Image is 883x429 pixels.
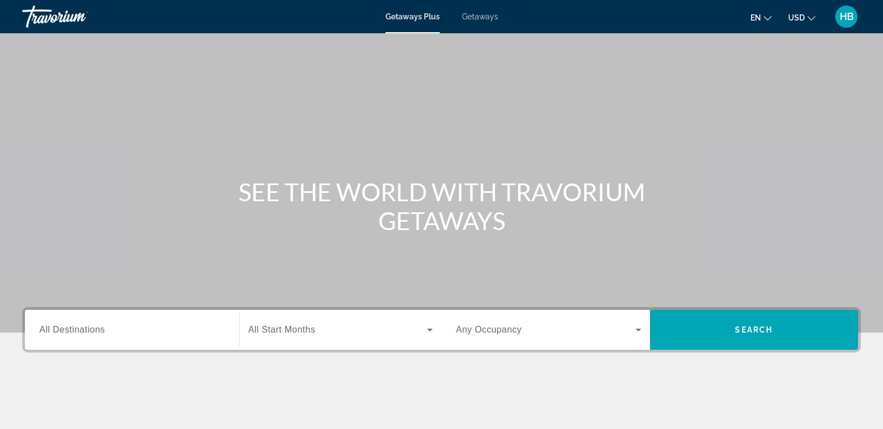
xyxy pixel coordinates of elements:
[735,325,773,334] span: Search
[248,325,316,334] span: All Start Months
[39,325,105,334] span: All Destinations
[788,13,805,22] span: USD
[385,12,440,21] a: Getaways Plus
[750,9,772,25] button: Change language
[462,12,498,21] a: Getaways
[750,13,761,22] span: en
[840,11,854,22] span: HB
[22,2,133,31] a: Travorium
[788,9,815,25] button: Change currency
[234,177,649,235] h1: SEE THE WORLD WITH TRAVORIUM GETAWAYS
[456,325,522,334] span: Any Occupancy
[650,310,859,350] button: Search
[832,5,861,28] button: User Menu
[25,310,858,350] div: Search widget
